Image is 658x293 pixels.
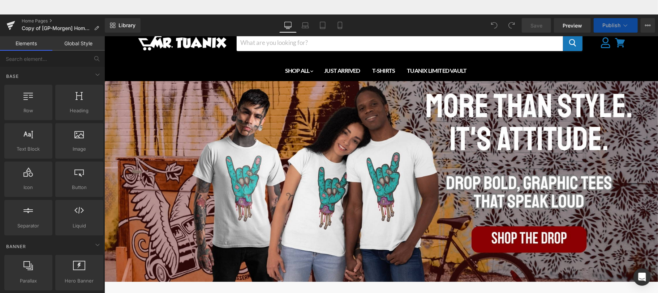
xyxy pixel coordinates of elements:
[5,73,20,80] span: Base
[22,25,91,31] span: Copy of [GP-Morgen] Home Page - [DATE] 20:24:29
[297,41,367,56] a: TUANIX LIMITED VAULT
[52,36,105,51] a: Global Style
[57,222,101,230] span: Liquid
[279,18,297,33] a: Desktop
[487,18,502,33] button: Undo
[7,222,50,230] span: Separator
[262,41,296,56] a: T-SHIRTS
[57,184,101,191] span: Button
[314,18,331,33] a: Tablet
[563,22,582,29] span: Preview
[132,12,478,30] form: Product
[459,13,478,29] button: Search
[57,107,101,114] span: Heading
[57,145,101,153] span: Image
[214,41,261,56] a: JUST ARRIVED
[7,145,50,153] span: Text Block
[504,18,519,33] button: Redo
[5,243,27,250] span: Banner
[297,18,314,33] a: Laptop
[7,277,50,285] span: Parallax
[57,277,101,285] span: Hero Banner
[105,18,141,33] a: New Library
[594,18,638,33] button: Publish
[175,41,214,56] a: SHOP ALL
[554,18,591,33] a: Preview
[530,22,542,29] span: Save
[22,18,105,24] a: Home Pages
[24,38,530,59] nav: Main
[602,22,620,28] span: Publish
[27,38,515,59] ul: Main menu
[633,268,651,286] div: Open Intercom Messenger
[119,22,136,29] span: Library
[641,18,655,33] button: More
[331,18,349,33] a: Mobile
[7,107,50,114] span: Row
[7,184,50,191] span: Icon
[132,13,459,29] input: Search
